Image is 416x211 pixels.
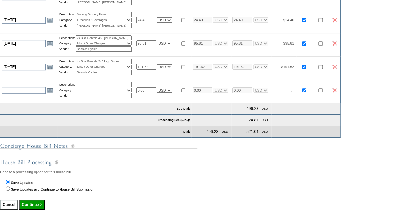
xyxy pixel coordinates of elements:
span: $95.81 [283,41,294,45]
span: $191.62 [281,65,294,69]
input: Continue > [19,200,45,210]
label: Save Updates and Continue to House Bill Submission [11,187,94,191]
img: icon_delete2.gif [332,18,337,22]
td: Category: [59,41,75,46]
td: SubTotal: [0,103,191,115]
img: icon_delete2.gif [332,41,337,46]
td: USD [260,105,269,112]
td: USD [220,128,229,135]
a: Open the calendar popup. [46,16,54,24]
a: Open the calendar popup. [46,40,54,47]
td: Vendor: [59,93,75,98]
td: Category: [59,88,75,92]
td: Description: [59,12,75,17]
td: Processing Fee (5.0%): [0,115,191,126]
td: 24.81 [247,117,260,124]
td: Description: [59,35,75,40]
img: icon_delete2.gif [332,65,337,69]
td: Description: [59,59,75,64]
td: Description: [59,82,75,87]
td: 496.23 [205,128,220,135]
td: 496.23 [245,105,260,112]
td: Vendor: [59,70,75,75]
td: Vendor: [59,23,75,28]
label: Save Updates [11,181,33,185]
span: -.-- [290,88,294,92]
td: USD [260,117,269,124]
td: Category: [59,65,75,69]
td: Category: [59,18,75,22]
a: Open the calendar popup. [46,87,54,94]
a: Open the calendar popup. [46,63,54,70]
span: $24.40 [283,18,294,22]
td: Total: [57,126,191,138]
td: Vendor: [59,46,75,52]
td: USD [260,128,269,135]
td: 521.04 [245,128,260,135]
img: icon_delete2.gif [332,88,337,92]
